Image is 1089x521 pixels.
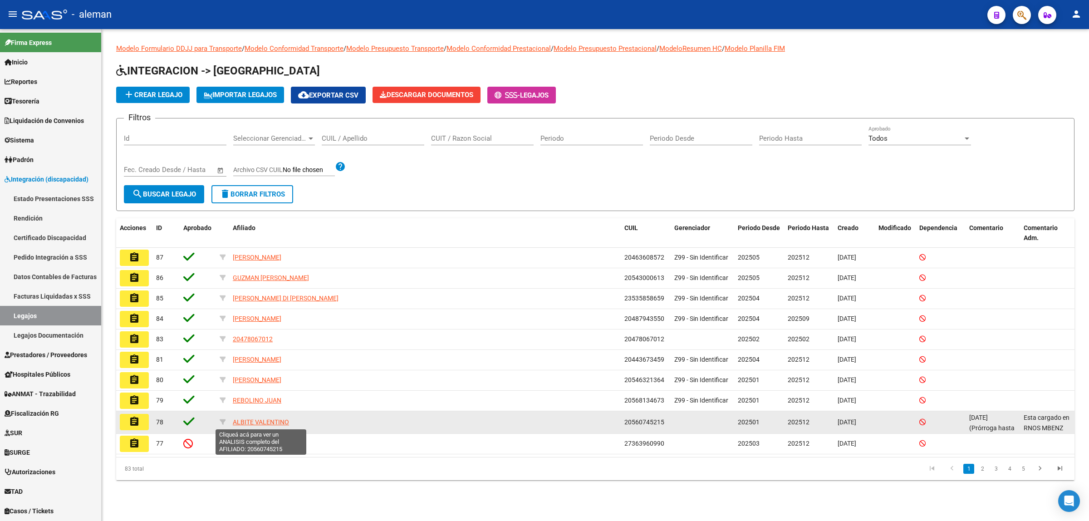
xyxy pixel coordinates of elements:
span: Z99 - Sin Identificar [674,274,728,281]
mat-icon: assignment [129,395,140,406]
mat-icon: assignment [129,416,140,427]
span: 202512 [788,295,809,302]
span: Z99 - Sin Identificar [674,295,728,302]
span: 77 [156,440,163,447]
span: [DATE] [838,418,856,426]
span: INTEGRACION -> [GEOGRAPHIC_DATA] [116,64,320,77]
input: Fecha inicio [124,166,161,174]
span: Inicio [5,57,28,67]
span: 202505 [738,274,760,281]
span: 202504 [738,315,760,322]
span: Sistema [5,135,34,145]
a: Modelo Formulario DDJJ para Transporte [116,44,242,53]
span: Gerenciador [674,224,710,231]
a: go to previous page [943,464,961,474]
span: REBOLINO JUAN [233,397,281,404]
mat-icon: assignment [129,438,140,449]
button: IMPORTAR LEGAJOS [196,87,284,103]
mat-icon: add [123,89,134,100]
span: Z99 - Sin Identificar [674,376,728,383]
span: [DATE] [838,376,856,383]
span: [DATE] [838,274,856,281]
span: Aprobado [183,224,211,231]
span: Descargar Documentos [380,91,473,99]
button: -Legajos [487,87,556,103]
span: Z99 - Sin Identificar [674,315,728,322]
datatable-header-cell: Afiliado [229,218,621,248]
button: Buscar Legajo [124,185,204,203]
h3: Filtros [124,111,155,124]
span: 202502 [788,335,809,343]
span: 20543000613 [624,274,664,281]
span: 202504 [738,295,760,302]
span: [PERSON_NAME] [233,356,281,363]
span: 202512 [788,254,809,261]
span: ANMAT - Trazabilidad [5,389,76,399]
span: - [495,91,520,99]
a: go to last page [1051,464,1069,474]
datatable-header-cell: Comentario Adm. [1020,218,1074,248]
span: [PERSON_NAME] [233,376,281,383]
span: IMPORTAR LEGAJOS [204,91,277,99]
mat-icon: menu [7,9,18,20]
datatable-header-cell: CUIL [621,218,671,248]
span: 202512 [788,356,809,363]
mat-icon: assignment [129,313,140,324]
span: 202505 [738,254,760,261]
span: 83 [156,335,163,343]
span: 202512 [788,440,809,447]
span: 81 [156,356,163,363]
span: 202502 [738,335,760,343]
button: Crear Legajo [116,87,190,103]
span: 78 [156,418,163,426]
mat-icon: cloud_download [298,89,309,100]
mat-icon: assignment [129,354,140,365]
mat-icon: assignment [129,374,140,385]
span: TAD [5,487,23,496]
span: Autorizaciones [5,467,55,477]
mat-icon: delete [220,188,231,199]
span: 202503 [738,440,760,447]
span: 84 [156,315,163,322]
datatable-header-cell: Gerenciador [671,218,734,248]
button: Descargar Documentos [373,87,481,103]
span: [DATE] [838,295,856,302]
datatable-header-cell: Acciones [116,218,152,248]
span: 202501 [738,376,760,383]
span: GUZMAN [PERSON_NAME] [233,274,309,281]
span: 202512 [788,376,809,383]
span: Z99 - Sin Identificar [674,254,728,261]
span: ID [156,224,162,231]
span: Exportar CSV [298,91,358,99]
span: Acciones [120,224,146,231]
span: 79 [156,397,163,404]
datatable-header-cell: Aprobado [180,218,216,248]
span: Periodo Desde [738,224,780,231]
a: Modelo Conformidad Prestacional [446,44,551,53]
datatable-header-cell: Modificado [875,218,916,248]
span: 87 [156,254,163,261]
span: Archivo CSV CUIL [233,166,283,173]
div: 83 total [116,457,306,480]
datatable-header-cell: Creado [834,218,875,248]
span: 202512 [788,274,809,281]
li: page 1 [962,461,976,477]
li: page 5 [1016,461,1030,477]
span: 20443673459 [624,356,664,363]
input: Fecha fin [169,166,213,174]
a: 3 [991,464,1001,474]
span: SURGE [5,447,30,457]
a: Modelo Presupuesto Prestacional [554,44,657,53]
button: Open calendar [216,165,226,176]
span: 85 [156,295,163,302]
span: ALBITE VALENTINO [233,418,289,426]
span: [PERSON_NAME] DI [PERSON_NAME] [233,295,338,302]
span: Comentario [969,224,1003,231]
span: 86 [156,274,163,281]
button: Exportar CSV [291,87,366,103]
span: Tesorería [5,96,39,106]
span: Esta cargado en RNOS MBENZ [1024,414,1069,432]
datatable-header-cell: Comentario [966,218,1020,248]
span: Modificado [878,224,911,231]
span: Z99 - Sin Identificar [674,356,728,363]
